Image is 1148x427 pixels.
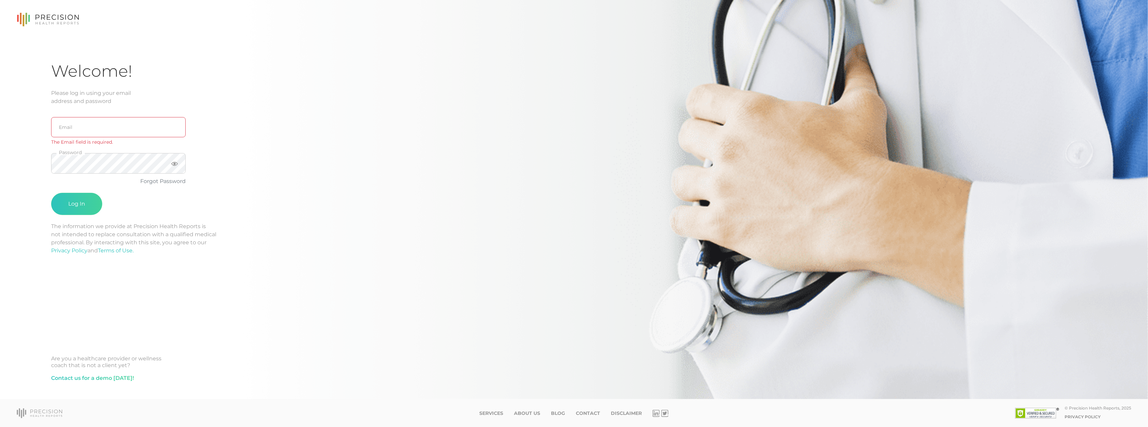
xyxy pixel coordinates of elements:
[51,89,1097,105] div: Please log in using your email address and password
[576,411,600,416] a: Contact
[1065,405,1131,411] div: © Precision Health Reports, 2025
[611,411,642,416] a: Disclaimer
[51,222,1097,255] p: The information we provide at Precision Health Reports is not intended to replace consultation wi...
[51,139,186,146] div: The Email field is required.
[51,61,1097,81] h1: Welcome!
[98,247,134,254] a: Terms of Use.
[514,411,540,416] a: About Us
[479,411,503,416] a: Services
[51,355,1097,369] div: Are you a healthcare provider or wellness coach that is not a client yet?
[51,117,186,137] input: Email
[51,374,134,382] a: Contact us for a demo [DATE]!
[140,178,186,184] a: Forgot Password
[1015,408,1059,419] img: SSL site seal - click to verify
[551,411,565,416] a: Blog
[51,247,87,254] a: Privacy Policy
[51,193,102,215] button: Log In
[1065,414,1101,419] a: Privacy Policy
